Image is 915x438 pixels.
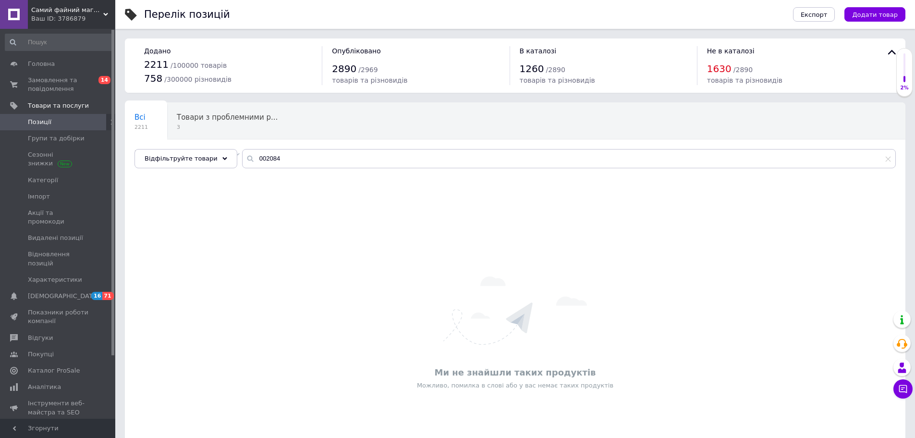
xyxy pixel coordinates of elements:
[28,308,89,325] span: Показники роботи компанії
[707,76,782,84] span: товарів та різновидів
[145,155,218,162] span: Відфільтруйте товари
[844,7,905,22] button: Додати товар
[801,11,828,18] span: Експорт
[520,47,557,55] span: В каталозі
[91,292,102,300] span: 16
[28,234,83,242] span: Видалені позиції
[28,60,55,68] span: Головна
[144,10,230,20] div: Перелік позицій
[164,75,232,83] span: / 300000 різновидів
[520,63,544,75] span: 1260
[28,118,51,126] span: Позиції
[28,366,80,375] span: Каталог ProSale
[134,124,148,131] span: 2211
[177,124,278,131] span: 3
[893,379,913,399] button: Чат з покупцем
[31,14,115,23] div: Ваш ID: 3786879
[443,276,587,345] img: Нічого не знайдено
[125,139,250,176] div: Не заповнені рекомендовані характеристики
[28,76,89,93] span: Замовлення та повідомлення
[332,76,407,84] span: товарів та різновидів
[144,47,171,55] span: Додано
[144,73,162,84] span: 758
[28,176,58,185] span: Категорії
[28,192,50,201] span: Імпорт
[852,11,898,18] span: Додати товар
[28,150,89,168] span: Сезонні знижки
[28,134,85,143] span: Групи та добірки
[242,149,896,168] input: Пошук по назві позиції, артикулу і пошуковим запитам
[332,63,356,75] span: 2890
[28,250,89,267] span: Відновлення позицій
[520,76,595,84] span: товарів та різновидів
[28,383,61,391] span: Аналітика
[28,399,89,416] span: Інструменти веб-майстра та SEO
[98,76,110,84] span: 14
[28,334,53,342] span: Відгуки
[5,34,113,51] input: Пошук
[130,381,901,390] div: Можливо, помилка в слові або у вас немає таких продуктів
[144,59,169,70] span: 2211
[134,150,231,158] span: Не заповнені рекоменд...
[171,62,227,69] span: / 100000 товарів
[28,101,89,110] span: Товари та послуги
[28,350,54,359] span: Покупці
[358,66,378,74] span: / 2969
[28,209,89,226] span: Акції та промокоди
[28,292,99,300] span: [DEMOGRAPHIC_DATA]
[707,63,732,75] span: 1630
[28,275,82,284] span: Характеристики
[546,66,565,74] span: / 2890
[130,366,901,378] div: Ми не знайшли таких продуктів
[707,47,755,55] span: Не в каталозі
[31,6,103,14] span: Самий файний магазин
[793,7,835,22] button: Експорт
[332,47,381,55] span: Опубліковано
[177,113,278,122] span: Товари з проблемними р...
[134,113,146,122] span: Всі
[167,103,297,139] div: Товари з проблемними різновидами
[102,292,113,300] span: 71
[733,66,753,74] span: / 2890
[897,85,912,91] div: 2%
